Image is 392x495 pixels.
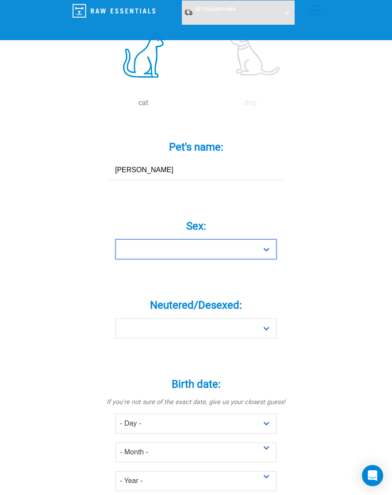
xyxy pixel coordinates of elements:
[362,465,383,486] div: Open Intercom Messenger
[81,376,311,392] label: Birth date:
[73,4,155,18] img: Raw Essentials Logo
[199,98,302,108] p: dog
[92,98,195,108] p: cat
[195,7,236,11] span: Set Delivery Area
[81,139,311,155] label: Pet's name:
[184,9,193,16] img: van-moving.png
[81,397,311,407] p: If you're not sure of the exact date, give us your closest guess!
[81,297,311,313] label: Neutered/Desexed:
[81,218,311,234] label: Sex:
